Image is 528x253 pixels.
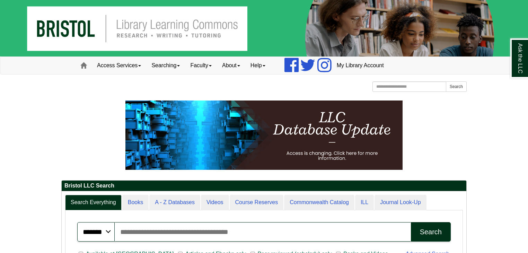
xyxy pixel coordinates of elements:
[245,57,271,74] a: Help
[185,57,217,74] a: Faculty
[230,195,284,210] a: Course Reserves
[125,101,403,170] img: HTML tutorial
[122,195,149,210] a: Books
[92,57,146,74] a: Access Services
[420,228,442,236] div: Search
[62,181,466,191] h2: Bristol LLC Search
[284,195,354,210] a: Commonwealth Catalog
[446,81,467,92] button: Search
[217,57,245,74] a: About
[146,57,185,74] a: Searching
[149,195,200,210] a: A - Z Databases
[411,222,451,242] button: Search
[332,57,389,74] a: My Library Account
[375,195,426,210] a: Journal Look-Up
[65,195,122,210] a: Search Everything
[201,195,229,210] a: Videos
[355,195,374,210] a: ILL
